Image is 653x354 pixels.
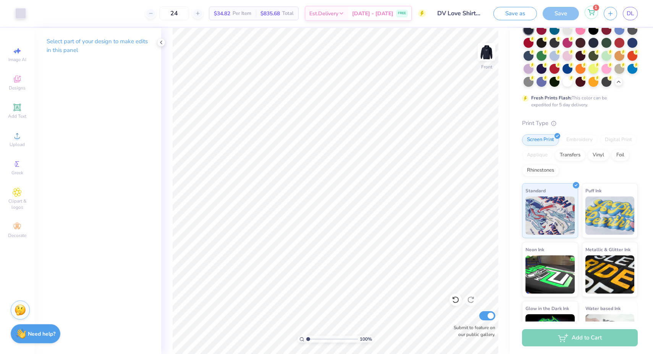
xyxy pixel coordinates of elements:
[611,149,629,161] div: Foil
[585,255,635,294] img: Metallic & Glitter Ink
[593,5,599,11] span: 1
[588,149,609,161] div: Vinyl
[8,113,26,119] span: Add Text
[398,11,406,16] span: FREE
[522,165,559,176] div: Rhinestones
[233,10,251,18] span: Per Item
[9,85,26,91] span: Designs
[585,304,621,312] span: Water based Ink
[525,255,575,294] img: Neon Ink
[531,95,572,101] strong: Fresh Prints Flash:
[432,6,488,21] input: Untitled Design
[481,63,492,70] div: Front
[585,196,635,235] img: Puff Ink
[525,304,569,312] span: Glow in the Dark Ink
[8,57,26,63] span: Image AI
[282,10,294,18] span: Total
[159,6,189,20] input: – –
[585,245,630,253] span: Metallic & Glitter Ink
[627,9,634,18] span: DL
[493,7,537,20] button: Save as
[4,198,31,210] span: Clipart & logos
[522,149,553,161] div: Applique
[522,119,638,128] div: Print Type
[525,245,544,253] span: Neon Ink
[8,232,26,239] span: Decorate
[352,10,393,18] span: [DATE] - [DATE]
[214,10,230,18] span: $34.82
[449,324,495,338] label: Submit to feature on our public gallery.
[585,187,601,195] span: Puff Ink
[525,187,546,195] span: Standard
[479,44,494,60] img: Front
[47,37,149,55] p: Select part of your design to make edits in this panel
[309,10,338,18] span: Est. Delivery
[531,94,625,108] div: This color can be expedited for 5 day delivery.
[561,134,598,146] div: Embroidery
[10,141,25,148] span: Upload
[525,196,575,235] img: Standard
[555,149,585,161] div: Transfers
[11,170,23,176] span: Greek
[260,10,280,18] span: $835.68
[28,330,55,338] strong: Need help?
[600,134,637,146] div: Digital Print
[623,7,638,20] a: DL
[525,314,575,352] img: Glow in the Dark Ink
[360,336,372,343] span: 100 %
[522,134,559,146] div: Screen Print
[585,314,635,352] img: Water based Ink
